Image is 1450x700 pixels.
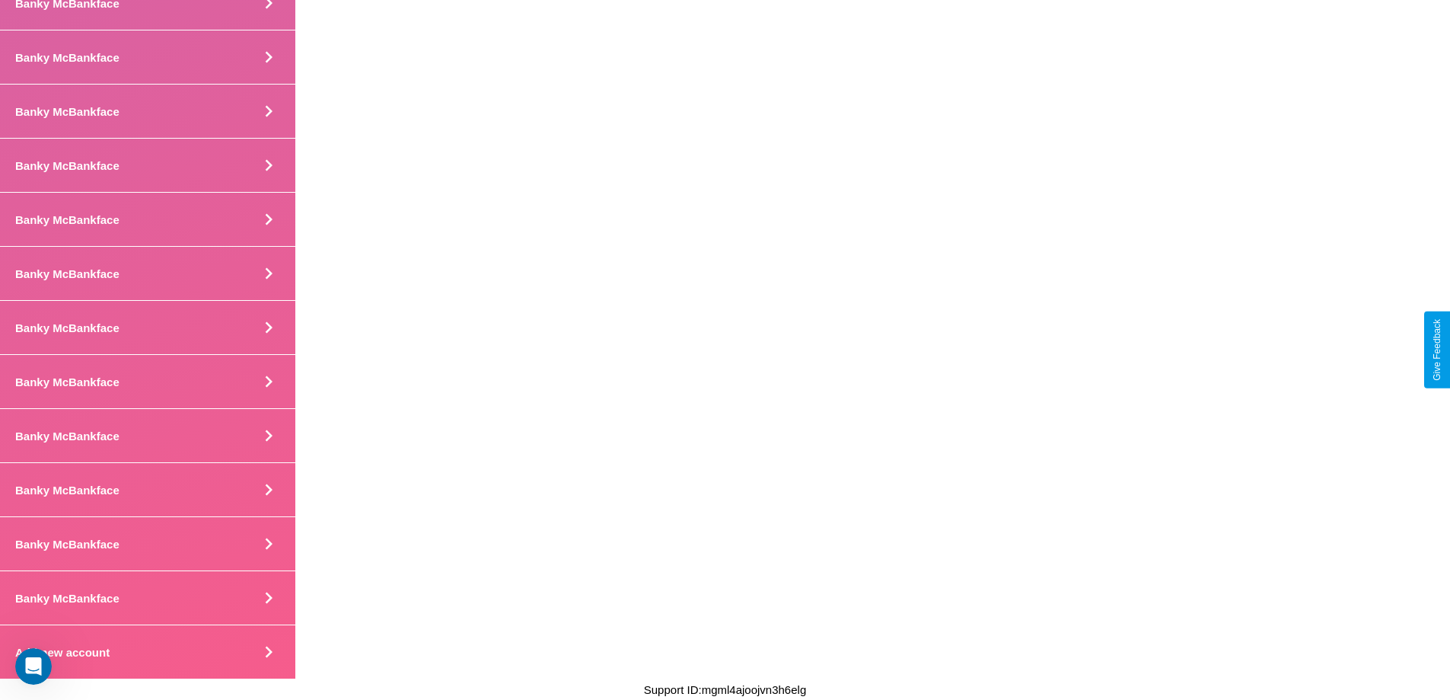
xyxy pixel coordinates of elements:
h4: Banky McBankface [15,430,120,443]
h4: Banky McBankface [15,213,120,226]
h4: Banky McBankface [15,321,120,334]
div: Give Feedback [1432,319,1442,381]
h4: Banky McBankface [15,51,120,64]
h4: Banky McBankface [15,159,120,172]
h4: Banky McBankface [15,592,120,605]
h4: Banky McBankface [15,376,120,388]
h4: Banky McBankface [15,484,120,497]
h4: Add new account [15,646,110,659]
p: Support ID: mgml4ajoojvn3h6elg [644,679,806,700]
h4: Banky McBankface [15,267,120,280]
h4: Banky McBankface [15,105,120,118]
h4: Banky McBankface [15,538,120,551]
iframe: Intercom live chat [15,648,52,685]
